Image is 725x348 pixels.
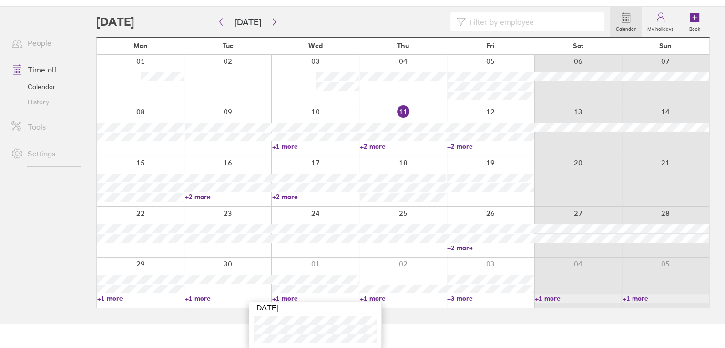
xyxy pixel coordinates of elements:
[227,14,269,30] button: [DATE]
[573,42,583,50] span: Sat
[4,144,81,163] a: Settings
[397,42,409,50] span: Thu
[642,7,679,37] a: My holidays
[679,7,710,37] a: Book
[272,193,359,201] a: +2 more
[308,42,323,50] span: Wed
[642,23,679,32] label: My holidays
[659,42,672,50] span: Sun
[4,33,81,52] a: People
[223,42,234,50] span: Tue
[622,294,709,303] a: +1 more
[447,142,534,151] a: +2 more
[360,142,447,151] a: +2 more
[684,23,706,32] label: Book
[447,244,534,252] a: +2 more
[535,294,622,303] a: +1 more
[97,294,184,303] a: +1 more
[4,60,81,79] a: Time off
[185,193,272,201] a: +2 more
[272,142,359,151] a: +1 more
[610,23,642,32] label: Calendar
[272,294,359,303] a: +1 more
[4,79,81,94] a: Calendar
[4,117,81,136] a: Tools
[185,294,272,303] a: +1 more
[133,42,148,50] span: Mon
[486,42,495,50] span: Fri
[4,94,81,110] a: History
[466,13,599,31] input: Filter by employee
[447,294,534,303] a: +3 more
[360,294,447,303] a: +1 more
[249,302,381,313] div: [DATE]
[610,7,642,37] a: Calendar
